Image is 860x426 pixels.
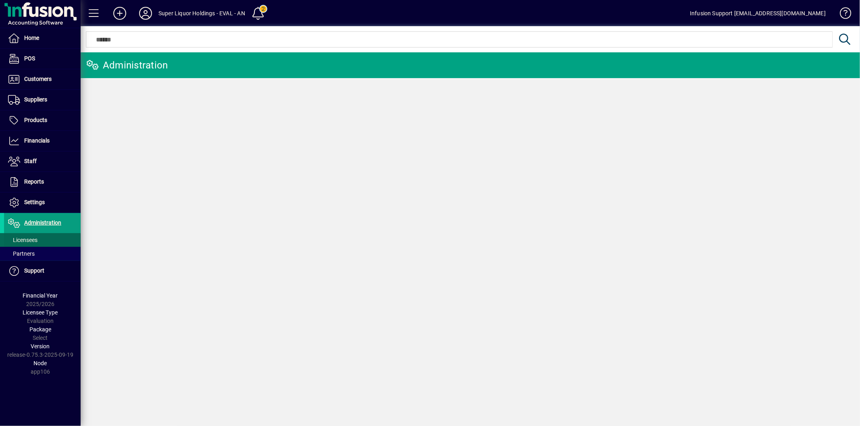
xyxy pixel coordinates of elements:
a: Reports [4,172,81,192]
span: Settings [24,199,45,205]
button: Add [107,6,133,21]
span: Customers [24,76,52,82]
a: POS [4,49,81,69]
span: POS [24,55,35,62]
a: Licensees [4,233,81,247]
div: Administration [87,59,168,72]
span: Financial Year [23,292,58,299]
span: Administration [24,219,61,226]
span: Partners [8,250,35,257]
div: Infusion Support [EMAIL_ADDRESS][DOMAIN_NAME] [690,7,826,20]
span: Suppliers [24,96,47,103]
span: Home [24,35,39,41]
span: Staff [24,158,37,164]
span: Licensees [8,237,37,243]
span: Package [29,326,51,333]
div: Super Liquor Holdings - EVAL - AN [158,7,245,20]
span: Financials [24,137,50,144]
a: Support [4,261,81,281]
a: Products [4,110,81,130]
span: Version [31,343,50,349]
a: Partners [4,247,81,261]
a: Customers [4,69,81,89]
a: Settings [4,192,81,213]
a: Knowledge Base [834,2,850,28]
a: Home [4,28,81,48]
a: Suppliers [4,90,81,110]
span: Support [24,267,44,274]
span: Node [34,360,47,366]
a: Staff [4,151,81,172]
button: Profile [133,6,158,21]
span: Products [24,117,47,123]
span: Licensee Type [23,309,58,316]
a: Financials [4,131,81,151]
span: Reports [24,178,44,185]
